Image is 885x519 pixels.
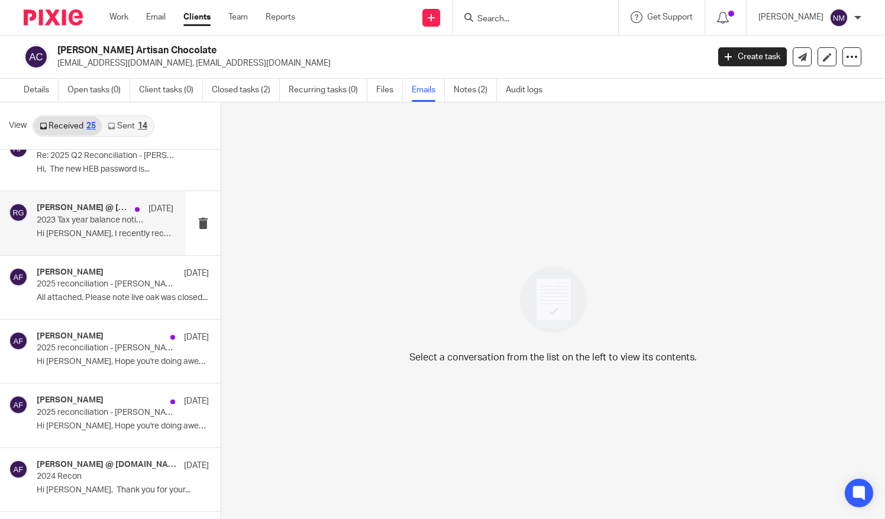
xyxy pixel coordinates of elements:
[37,395,104,405] h4: [PERSON_NAME]
[37,331,104,341] h4: [PERSON_NAME]
[184,267,209,279] p: [DATE]
[376,79,403,102] a: Files
[718,47,787,66] a: Create task
[9,267,28,286] img: svg%3E
[57,44,572,57] h2: [PERSON_NAME] Artisan Chocolate
[9,120,27,132] span: View
[139,79,203,102] a: Client tasks (0)
[67,79,130,102] a: Open tasks (0)
[506,79,551,102] a: Audit logs
[146,11,166,23] a: Email
[109,11,128,23] a: Work
[184,331,209,343] p: [DATE]
[86,122,96,130] div: 25
[412,79,445,102] a: Emails
[148,203,173,215] p: [DATE]
[9,460,28,479] img: svg%3E
[34,117,102,136] a: Received25
[184,395,209,407] p: [DATE]
[37,472,175,482] p: 2024 Recon
[228,11,248,23] a: Team
[37,151,175,161] p: Re: 2025 Q2 Reconciliation - [PERSON_NAME] Artisan Chocolate
[758,11,823,23] p: [PERSON_NAME]
[37,293,209,303] p: All attached. Please note live oak was closed...
[289,79,367,102] a: Recurring tasks (0)
[24,79,59,102] a: Details
[37,203,129,213] h4: [PERSON_NAME] @ [DOMAIN_NAME]
[9,331,28,350] img: svg%3E
[102,117,153,136] a: Sent14
[37,215,146,225] p: 2023 Tax year balance notification received in June
[57,57,700,69] p: [EMAIL_ADDRESS][DOMAIN_NAME], [EMAIL_ADDRESS][DOMAIN_NAME]
[647,13,693,21] span: Get Support
[512,259,595,341] img: image
[37,279,175,289] p: 2025 reconciliation - [PERSON_NAME] Artisan Chocolate
[37,165,209,175] p: Hi, The new HEB password is...
[454,79,497,102] a: Notes (2)
[9,203,28,222] img: svg%3E
[37,267,104,278] h4: [PERSON_NAME]
[37,357,209,367] p: Hi [PERSON_NAME], Hope you're doing awesome! ...
[138,122,147,130] div: 14
[37,485,209,495] p: Hi [PERSON_NAME], Thank you for your...
[184,460,209,472] p: [DATE]
[9,395,28,414] img: svg%3E
[24,9,83,25] img: Pixie
[476,14,583,25] input: Search
[37,421,209,431] p: Hi [PERSON_NAME], Hope you're doing awesome! ...
[829,8,848,27] img: svg%3E
[37,229,173,239] p: Hi [PERSON_NAME], I recently received this and paid...
[37,408,175,418] p: 2025 reconciliation - [PERSON_NAME] Artisan Chocolate
[212,79,280,102] a: Closed tasks (2)
[37,343,175,353] p: 2025 reconciliation - [PERSON_NAME] Artisan Chocolate
[266,11,295,23] a: Reports
[183,11,211,23] a: Clients
[37,460,178,470] h4: [PERSON_NAME] @ [DOMAIN_NAME], [PERSON_NAME]
[24,44,49,69] img: svg%3E
[409,350,697,365] p: Select a conversation from the list on the left to view its contents.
